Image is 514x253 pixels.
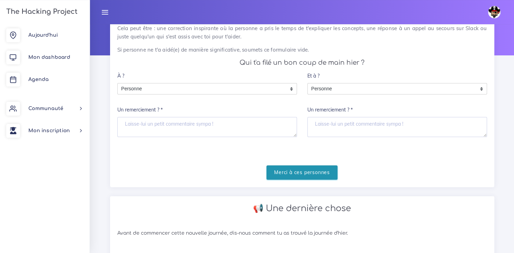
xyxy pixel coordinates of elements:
label: Un remerciement ? * [307,103,353,117]
p: Cela peut être : une correction inspirante où la personne a pris le temps de t'expliquer les conc... [117,24,487,41]
h6: Avant de commencer cette nouvelle journée, dis-nous comment tu as trouvé la journée d'hier. [117,231,487,236]
input: Merci à ces personnes [267,165,337,180]
span: Mon dashboard [28,55,70,60]
h3: The Hacking Project [4,8,78,16]
span: Mon inscription [28,128,70,133]
img: avatar [488,6,501,18]
h2: 📢 Une dernière chose [117,204,487,214]
span: Aujourd'hui [28,33,58,38]
span: Communauté [28,106,63,111]
span: Agenda [28,77,48,82]
p: Si personne ne t'a aidé(e) de manière significative, soumets ce formulaire vide. [117,46,487,54]
label: Et à ? [307,69,319,83]
span: Personne [118,83,286,94]
span: Personne [308,83,476,94]
h4: Qui t'a filé un bon coup de main hier ? [117,59,487,66]
label: À ? [117,69,124,83]
label: Un remerciement ? * [117,103,163,117]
